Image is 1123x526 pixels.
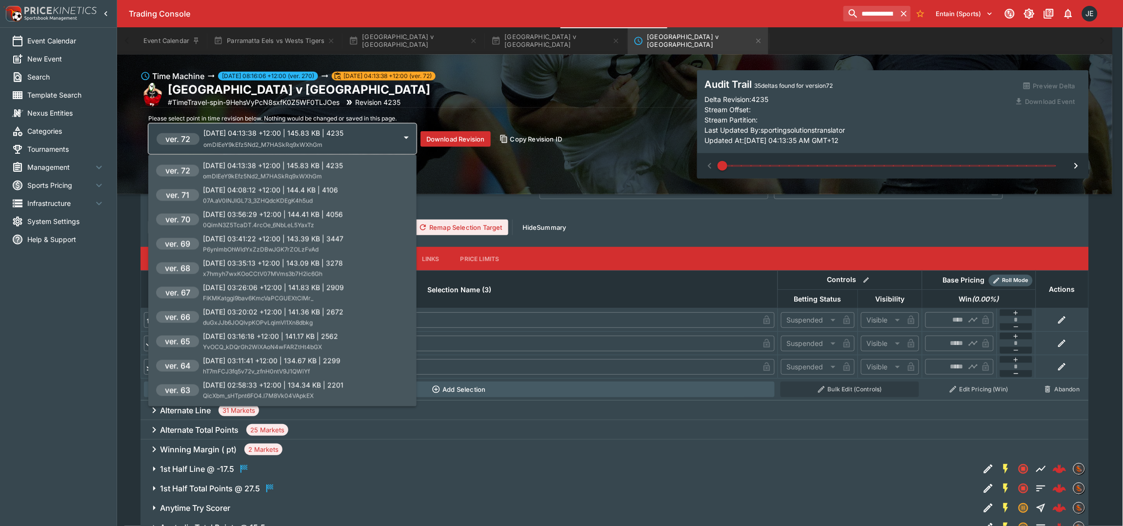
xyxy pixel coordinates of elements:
[203,319,313,326] span: duGxJJb6JOQIvpKOPvLqimVl1Xn8dbkg
[203,209,343,220] p: [DATE] 03:56:29 +12:00 | 144.41 KB | 4056
[165,238,190,250] h6: ver. 69
[165,287,190,299] h6: ver. 67
[165,263,190,274] h6: ver. 68
[203,222,314,229] span: 0QimN3Z5TcaDT.4rcOe_6NbLeL5YaxTz
[203,185,338,195] p: [DATE] 04:08:12 +12:00 | 144.4 KB | 4106
[203,270,322,278] span: x7hmyh7wxKOoCCtV07MVms3b7H2ic6Gh
[203,246,319,253] span: P6ynlmbOhWldYxZzDBwJGK7rZOLzFvAd
[203,356,341,366] p: [DATE] 03:11:41 +12:00 | 134.67 KB | 2299
[203,380,343,390] p: [DATE] 02:58:33 +12:00 | 134.34 KB | 2201
[203,258,343,268] p: [DATE] 03:35:13 +12:00 | 143.09 KB | 3278
[165,336,190,347] h6: ver. 65
[165,311,190,323] h6: ver. 66
[203,197,313,204] span: 07A.aV0INJIGL73_3ZHQdcKDEgK4h5ud
[165,360,191,372] h6: ver. 64
[203,295,313,302] span: FIKMKatggi9bav6KmcVaPCGUEXtClMr_
[203,173,322,180] span: omDIEeY9kEfz5Nd2_M7HASkRq9xWXhGm
[166,189,189,201] h6: ver. 71
[203,344,322,351] span: YvOCQ_kDQrGh2WiXAoN4wFARZtHt4bGX
[165,384,190,396] h6: ver. 63
[203,161,343,171] p: [DATE] 04:13:38 +12:00 | 145.83 KB | 4235
[203,368,310,375] span: hT7mFCJ3fq5v72v_zfnH0ntV9J1QWiYf
[203,331,338,342] p: [DATE] 03:16:18 +12:00 | 141.17 KB | 2562
[203,307,343,317] p: [DATE] 03:20:02 +12:00 | 141.36 KB | 2672
[203,392,314,400] span: QicXbm_sHTpnt6FO4.l7M8Vk04VApkEX
[165,165,190,177] h6: ver. 72
[203,283,344,293] p: [DATE] 03:26:06 +12:00 | 141.83 KB | 2909
[203,234,343,244] p: [DATE] 03:41:22 +12:00 | 143.39 KB | 3447
[165,214,190,225] h6: ver. 70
